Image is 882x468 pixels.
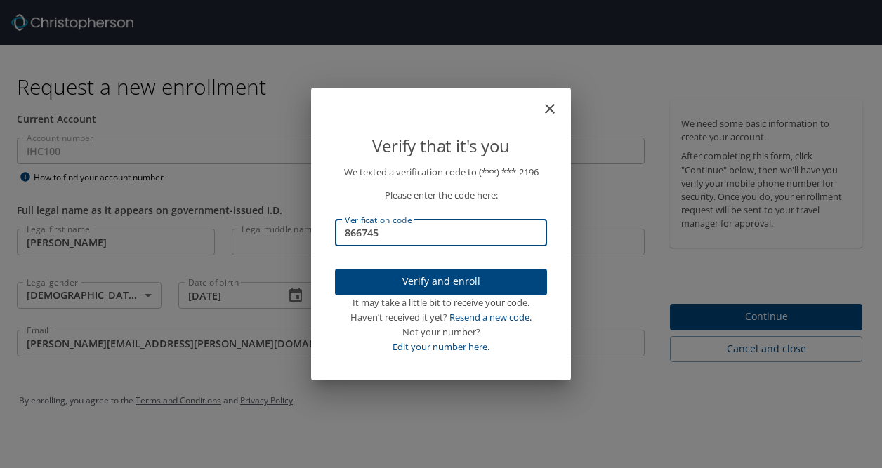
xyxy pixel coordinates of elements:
a: Resend a new code. [449,311,532,323]
div: Haven’t received it yet? [335,310,547,325]
span: Verify and enroll [346,273,536,290]
button: close [548,93,565,110]
p: Verify that it's you [335,133,547,159]
div: It may take a little bit to receive your code. [335,295,547,310]
div: Not your number? [335,325,547,340]
p: Please enter the code here: [335,188,547,203]
a: Edit your number here. [393,340,489,353]
button: Verify and enroll [335,269,547,296]
p: We texted a verification code to (***) ***- 2196 [335,165,547,180]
